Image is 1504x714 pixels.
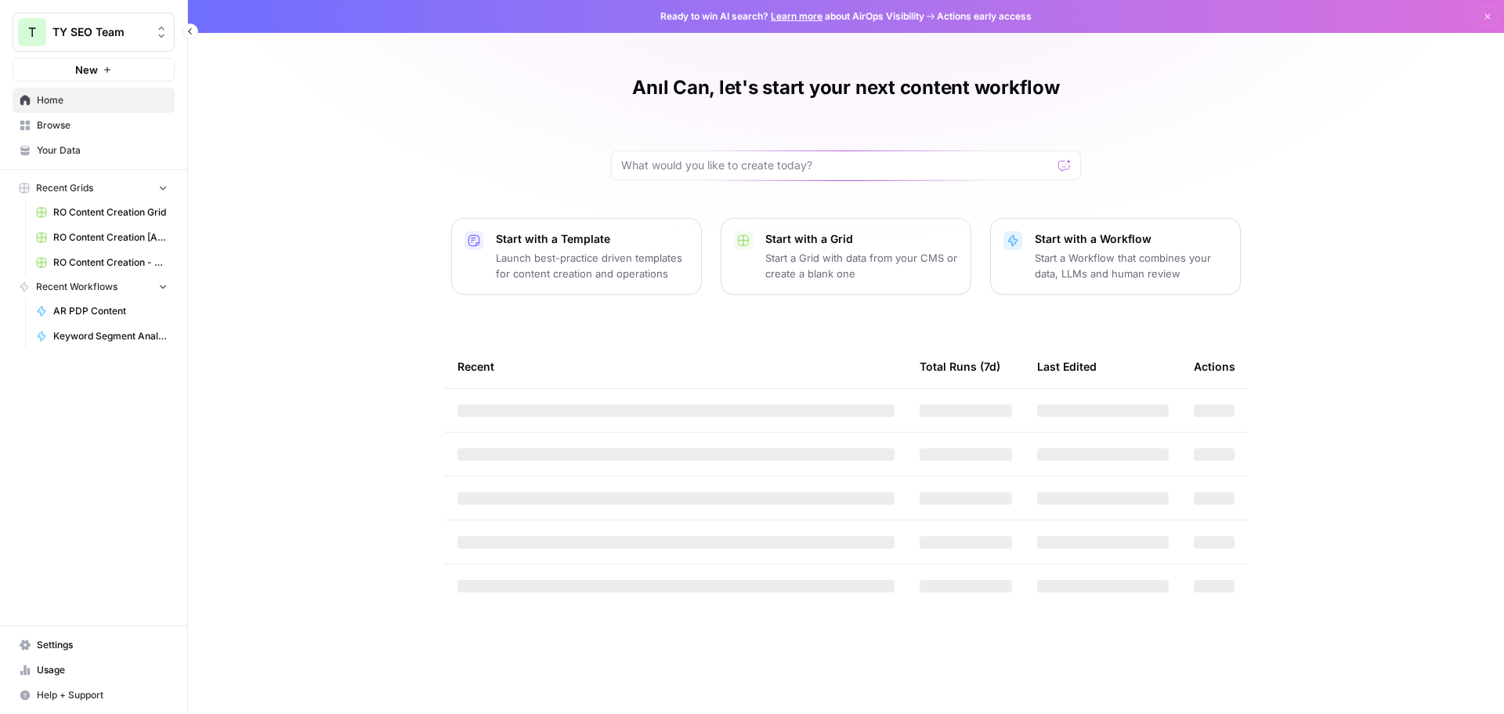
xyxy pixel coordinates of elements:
span: Your Data [37,143,168,158]
span: Ready to win AI search? about AirOps Visibility [660,9,924,24]
button: Start with a TemplateLaunch best-practice driven templates for content creation and operations [451,218,702,295]
p: Start with a Workflow [1035,231,1227,247]
a: Settings [13,632,175,658]
div: Total Runs (7d) [920,345,1000,388]
a: Learn more [771,10,822,22]
p: Start with a Grid [765,231,958,247]
a: Browse [13,113,175,138]
a: Usage [13,658,175,683]
button: Start with a GridStart a Grid with data from your CMS or create a blank one [721,218,971,295]
span: Actions early access [937,9,1032,24]
span: Settings [37,638,168,652]
a: AR PDP Content [29,299,175,324]
button: Recent Workflows [13,275,175,299]
span: New [75,62,98,78]
span: Browse [37,118,168,132]
span: Keyword Segment Analyser [53,329,168,343]
button: Help + Support [13,683,175,708]
h1: Anıl Can, let's start your next content workflow [632,75,1059,100]
p: Launch best-practice driven templates for content creation and operations [496,250,689,281]
span: TY SEO Team [52,24,147,40]
span: AR PDP Content [53,304,168,318]
button: Workspace: TY SEO Team [13,13,175,52]
span: Help + Support [37,688,168,702]
p: Start a Workflow that combines your data, LLMs and human review [1035,250,1227,281]
span: Home [37,93,168,107]
span: RO Content Creation - Adidasi [Anil] Grid [53,256,168,270]
input: What would you like to create today? [621,158,1052,173]
p: Start with a Template [496,231,689,247]
span: Recent Workflows [36,280,117,294]
button: New [13,58,175,82]
a: RO Content Creation Grid [29,200,175,225]
button: Recent Grids [13,176,175,200]
span: T [28,23,36,42]
a: Your Data [13,138,175,163]
span: RO Content Creation Grid [53,205,168,219]
span: Recent Grids [36,181,93,195]
a: Keyword Segment Analyser [29,324,175,349]
a: RO Content Creation - Adidasi [Anil] Grid [29,250,175,275]
a: RO Content Creation [Anil] Grid [29,225,175,250]
span: RO Content Creation [Anil] Grid [53,230,168,245]
div: Last Edited [1037,345,1097,388]
p: Start a Grid with data from your CMS or create a blank one [765,250,958,281]
span: Usage [37,663,168,677]
a: Home [13,88,175,113]
button: Start with a WorkflowStart a Workflow that combines your data, LLMs and human review [990,218,1241,295]
div: Recent [457,345,895,388]
div: Actions [1194,345,1235,388]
